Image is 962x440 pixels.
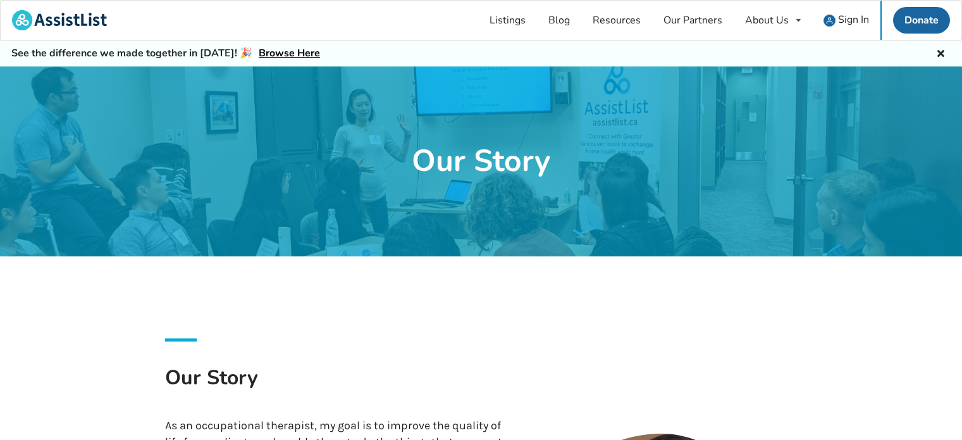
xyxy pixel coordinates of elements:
[838,13,869,27] span: Sign In
[412,142,550,181] h1: Our Story
[812,1,880,40] a: user icon Sign In
[259,46,320,60] a: Browse Here
[11,47,320,60] h5: See the difference we made together in [DATE]! 🎉
[478,1,537,40] a: Listings
[745,15,789,25] div: About Us
[12,10,107,30] img: assistlist-logo
[581,1,652,40] a: Resources
[652,1,734,40] a: Our Partners
[823,15,836,27] img: user icon
[165,364,514,408] h1: Our Story
[893,7,950,34] a: Donate
[537,1,581,40] a: Blog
